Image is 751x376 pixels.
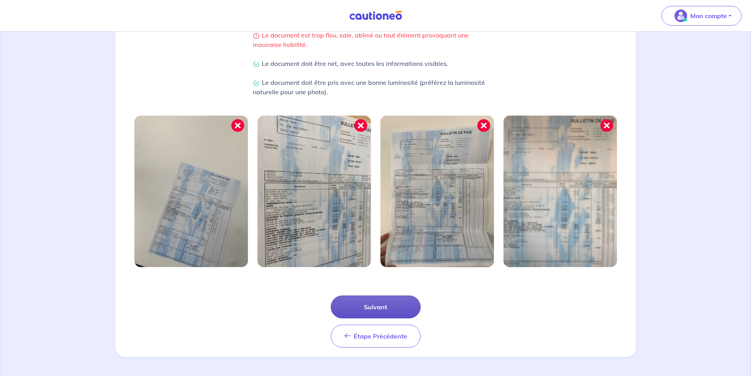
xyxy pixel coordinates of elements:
img: Check [253,80,260,87]
button: Suivant [331,296,421,318]
img: illu_account_valid_menu.svg [675,9,687,22]
p: Mon compte [690,11,727,21]
img: Warning [253,32,260,39]
img: Cautioneo [346,11,405,21]
img: Image mal cadrée 3 [380,116,494,267]
button: illu_account_valid_menu.svgMon compte [662,6,742,26]
img: Image mal cadrée 4 [503,116,617,267]
p: Le document doit être net, avec toutes les informations visibles. Le document doit être pris avec... [253,59,499,97]
span: Étape Précédente [354,332,407,340]
p: Le document est trop flou, sale, abîmé ou tout élément provoquant une mauvaise lisibilité. [253,30,499,49]
img: Image mal cadrée 2 [257,116,371,267]
img: Image mal cadrée 1 [134,116,248,267]
button: Étape Précédente [331,325,421,348]
img: Check [253,61,260,68]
